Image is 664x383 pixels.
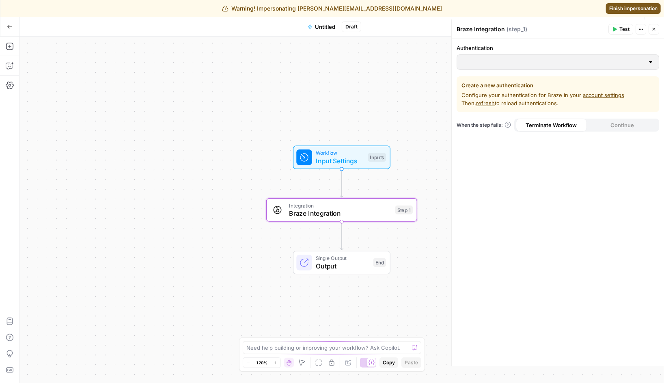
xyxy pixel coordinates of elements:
[266,146,417,169] div: WorkflowInput SettingsInputs
[266,251,417,275] div: Single OutputOutputEnd
[316,254,369,262] span: Single Output
[340,169,343,197] g: Edge from start to step_1
[507,25,527,33] span: ( step_1 )
[606,3,661,14] a: Finish impersonation
[457,25,606,33] div: Braze Integration
[289,208,391,218] span: Braze Integration
[619,26,630,33] span: Test
[289,202,391,210] span: Integration
[373,258,386,267] div: End
[461,91,654,107] span: Configure your authentication for Braze in your Then, to reload authentications.
[316,149,364,157] span: Workflow
[266,198,417,222] div: IntegrationBraze IntegrationStep 1
[476,100,495,106] span: refresh
[609,5,658,12] span: Finish impersonation
[316,261,369,271] span: Output
[457,121,511,129] a: When the step fails:
[395,206,413,214] div: Step 1
[383,359,395,366] span: Copy
[345,23,358,30] span: Draft
[587,119,658,132] button: Continue
[368,153,386,162] div: Inputs
[405,359,418,366] span: Paste
[273,205,282,215] img: braze_icon.png
[526,121,577,129] span: Terminate Workflow
[610,121,634,129] span: Continue
[583,92,624,98] a: account settings
[256,359,267,366] span: 120%
[379,357,398,368] button: Copy
[303,20,340,33] button: Untitled
[222,4,442,13] div: Warning! Impersonating [PERSON_NAME][EMAIL_ADDRESS][DOMAIN_NAME]
[457,44,659,52] label: Authentication
[461,81,654,89] span: Create a new authentication
[316,156,364,166] span: Input Settings
[608,24,633,35] button: Test
[401,357,421,368] button: Paste
[315,23,335,31] span: Untitled
[340,222,343,250] g: Edge from step_1 to end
